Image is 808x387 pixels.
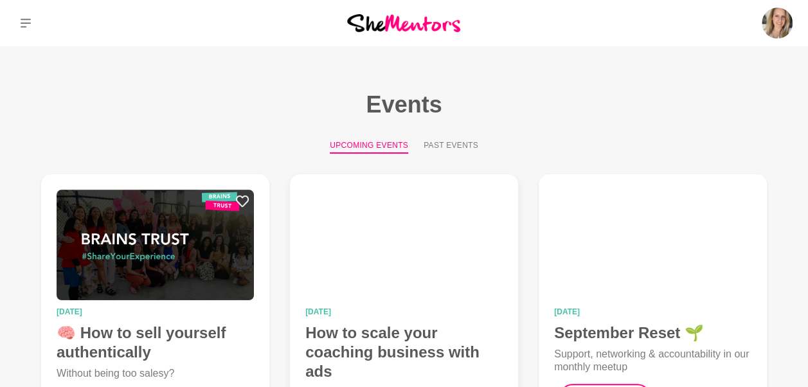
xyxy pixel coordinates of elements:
img: September Reset 🌱 [554,190,751,300]
h1: Events [21,90,787,119]
time: [DATE] [305,308,503,316]
p: Without being too salesy? [57,367,254,380]
button: Upcoming Events [330,139,408,154]
h4: September Reset 🌱 [554,323,751,343]
img: 🧠 How to sell yourself authentically [57,190,254,300]
time: [DATE] [57,308,254,316]
img: Stephanie Day [762,8,793,39]
p: Support, networking & accountability in our monthly meetup [554,348,751,373]
img: How to scale your coaching business with ads [305,190,503,300]
button: Past Events [424,139,478,154]
time: [DATE] [554,308,751,316]
h4: 🧠 How to sell yourself authentically [57,323,254,362]
img: She Mentors Logo [347,14,460,32]
h4: How to scale your coaching business with ads [305,323,503,381]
